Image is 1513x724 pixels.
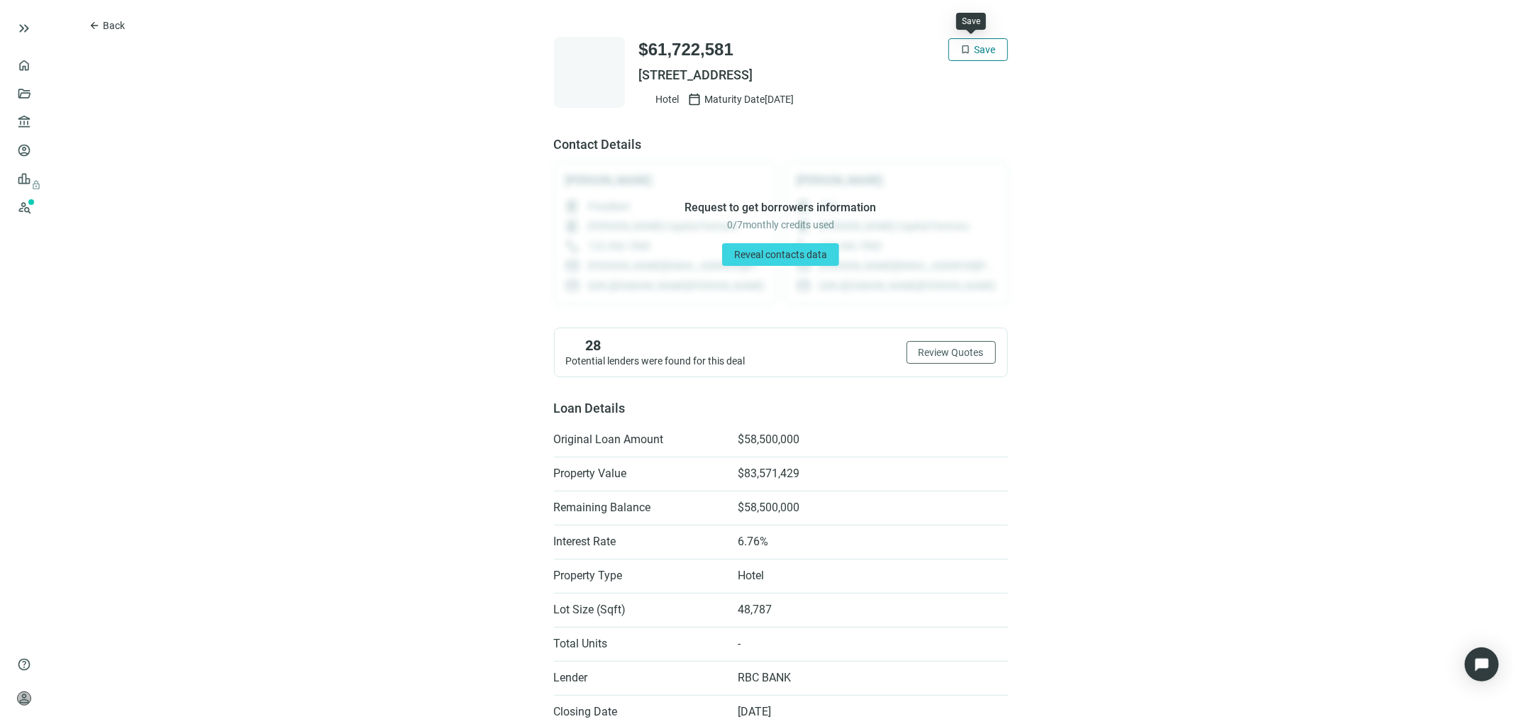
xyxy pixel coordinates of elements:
[639,38,733,61] span: $61,722,581
[554,705,724,719] span: Closing Date
[705,92,794,106] span: Maturity Date [DATE]
[738,603,772,617] span: 48,787
[554,603,724,617] span: Lot Size (Sqft)
[17,691,31,706] span: person
[962,16,980,27] div: Save
[688,92,702,106] span: calendar_today
[727,218,834,232] span: 0 / 7 monthly credits used
[554,433,724,447] span: Original Loan Amount
[103,20,125,31] span: Back
[554,401,626,416] span: Loan Details
[975,44,996,55] span: Save
[554,671,724,685] span: Lender
[738,501,800,515] span: $58,500,000
[738,535,769,549] span: 6.76%
[738,671,792,685] span: RBC BANK
[738,637,741,651] span: -
[734,249,827,260] span: Reveal contacts data
[554,501,724,515] span: Remaining Balance
[738,569,765,583] span: Hotel
[960,44,972,55] span: bookmark
[554,535,724,549] span: Interest Rate
[17,657,31,672] span: help
[738,467,800,481] span: $83,571,429
[639,67,1008,84] span: [STREET_ADDRESS]
[722,243,839,266] button: Reveal contacts data
[586,337,602,354] span: 28
[685,201,877,215] span: Request to get borrowers information
[554,637,724,651] span: Total Units
[1465,647,1499,681] div: Open Intercom Messenger
[656,92,680,106] span: Hotel
[919,347,984,358] span: Review Quotes
[77,14,137,37] button: arrow_backBack
[554,136,1008,153] span: Contact Details
[16,20,33,37] button: keyboard_double_arrow_right
[566,355,746,367] span: Potential lenders were found for this deal
[907,341,996,364] button: Review Quotes
[948,38,1008,61] button: bookmarkSave
[738,433,800,447] span: $58,500,000
[554,569,724,583] span: Property Type
[89,20,100,31] span: arrow_back
[554,467,724,481] span: Property Value
[738,705,772,719] span: [DATE]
